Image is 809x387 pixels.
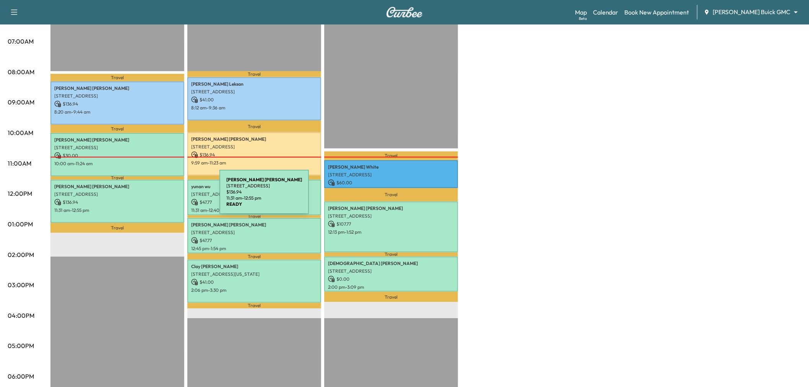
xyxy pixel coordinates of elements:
[191,81,317,87] p: [PERSON_NAME] Leksan
[191,222,317,228] p: [PERSON_NAME] [PERSON_NAME]
[54,161,180,167] p: 10:00 am - 11:24 am
[328,260,454,267] p: [DEMOGRAPHIC_DATA] [PERSON_NAME]
[54,207,180,213] p: 11:31 am - 12:55 pm
[8,372,34,381] p: 06:00PM
[54,145,180,151] p: [STREET_ADDRESS]
[187,176,321,180] p: Travel
[191,263,317,270] p: Clay [PERSON_NAME]
[191,160,317,166] p: 9:59 am - 11:23 am
[324,188,458,202] p: Travel
[8,220,33,229] p: 01:00PM
[54,137,180,143] p: [PERSON_NAME] [PERSON_NAME]
[54,199,180,206] p: $ 136.94
[191,144,317,150] p: [STREET_ADDRESS]
[328,205,454,211] p: [PERSON_NAME] [PERSON_NAME]
[8,37,34,46] p: 07:00AM
[593,8,619,17] a: Calendar
[328,179,454,186] p: $ 60.00
[8,159,31,168] p: 11:00AM
[8,280,34,289] p: 03:00PM
[324,292,458,302] p: Travel
[328,213,454,219] p: [STREET_ADDRESS]
[191,237,317,244] p: $ 47.77
[328,284,454,290] p: 2:00 pm - 3:09 pm
[8,341,34,350] p: 05:00PM
[191,96,317,103] p: $ 41.00
[328,229,454,235] p: 12:13 pm - 1:52 pm
[54,101,180,107] p: $ 136.94
[328,172,454,178] p: [STREET_ADDRESS]
[625,8,689,17] a: Book New Appointment
[54,184,180,190] p: [PERSON_NAME] [PERSON_NAME]
[54,85,180,91] p: [PERSON_NAME] [PERSON_NAME]
[191,136,317,142] p: [PERSON_NAME] [PERSON_NAME]
[8,98,34,107] p: 09:00AM
[324,252,458,257] p: Travel
[191,184,317,190] p: yunan wu
[54,93,180,99] p: [STREET_ADDRESS]
[50,223,184,233] p: Travel
[191,207,317,213] p: 11:31 am - 12:40 pm
[187,215,321,218] p: Travel
[191,191,317,197] p: [STREET_ADDRESS][PERSON_NAME]
[50,176,184,180] p: Travel
[191,105,317,111] p: 8:12 am - 9:36 am
[575,8,587,17] a: MapBeta
[579,16,587,21] div: Beta
[187,120,321,132] p: Travel
[8,311,34,320] p: 04:00PM
[8,189,32,198] p: 12:00PM
[328,276,454,283] p: $ 0.00
[191,89,317,95] p: [STREET_ADDRESS]
[187,71,321,77] p: Travel
[8,67,34,76] p: 08:00AM
[54,109,180,115] p: 8:20 am - 9:44 am
[328,221,454,228] p: $ 107.77
[386,7,423,18] img: Curbee Logo
[191,246,317,252] p: 12:45 pm - 1:54 pm
[324,151,458,160] p: Travel
[191,287,317,293] p: 2:06 pm - 3:30 pm
[8,128,33,137] p: 10:00AM
[50,125,184,133] p: Travel
[713,8,791,16] span: [PERSON_NAME] Buick GMC
[191,199,317,206] p: $ 47.77
[54,191,180,197] p: [STREET_ADDRESS]
[54,152,180,159] p: $ 30.00
[328,268,454,274] p: [STREET_ADDRESS]
[191,271,317,277] p: [STREET_ADDRESS][US_STATE]
[187,254,321,260] p: Travel
[50,74,184,81] p: Travel
[191,151,317,158] p: $ 136.94
[328,164,454,170] p: [PERSON_NAME] White
[191,229,317,236] p: [STREET_ADDRESS]
[191,279,317,286] p: $ 41.00
[187,303,321,309] p: Travel
[8,250,34,259] p: 02:00PM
